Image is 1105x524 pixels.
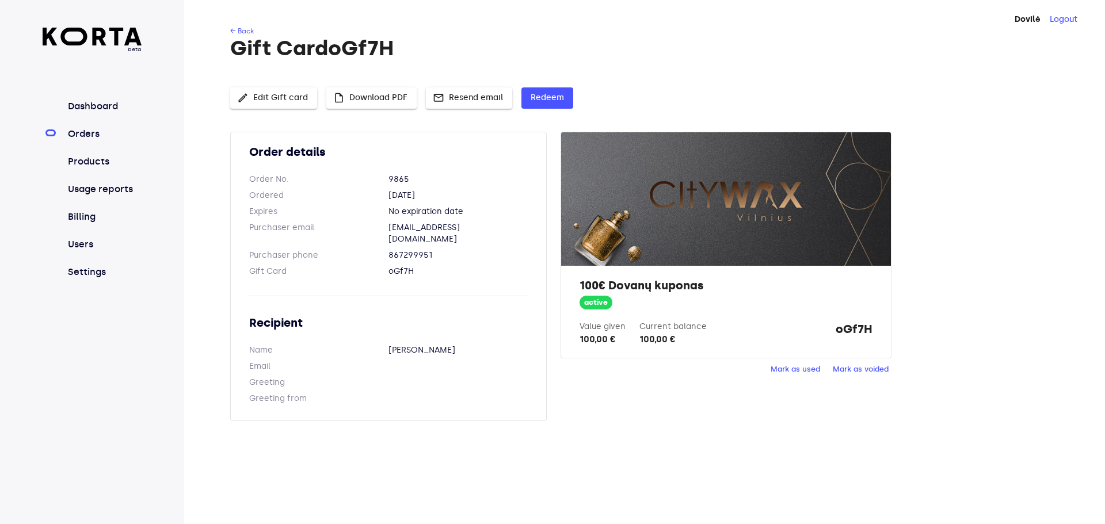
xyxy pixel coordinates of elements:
a: Orders [66,127,142,141]
a: Settings [66,265,142,279]
dd: 867299951 [388,250,528,261]
h2: Recipient [249,315,528,331]
dd: oGf7H [388,266,528,277]
dt: Purchaser phone [249,250,388,261]
span: Resend email [435,91,503,105]
dd: [PERSON_NAME] [388,345,528,356]
div: 100,00 € [639,332,707,346]
span: edit [237,92,249,104]
h2: Order details [249,144,528,160]
dt: Name [249,345,388,356]
dt: Greeting from [249,393,388,404]
strong: Dovilė [1015,14,1041,24]
strong: oGf7H [836,321,872,346]
dd: No expiration date [388,206,528,217]
span: Mark as voided [833,363,889,376]
button: Edit Gift card [230,87,317,109]
dt: Gift Card [249,266,388,277]
dd: [EMAIL_ADDRESS][DOMAIN_NAME] [388,222,528,245]
dt: Order No. [249,174,388,185]
button: Redeem [521,87,573,109]
span: Redeem [531,91,564,105]
dt: Greeting [249,377,388,388]
button: Mark as voided [830,361,891,378]
span: insert_drive_file [333,92,345,104]
a: Edit Gift card [230,91,317,101]
a: Usage reports [66,182,142,196]
label: Value given [580,322,626,331]
dt: Purchaser email [249,222,388,245]
dd: 9865 [388,174,528,185]
a: Dashboard [66,100,142,113]
label: Current balance [639,322,707,331]
span: Download PDF [336,91,407,105]
span: beta [43,45,142,53]
button: Download PDF [326,87,417,109]
a: Users [66,238,142,251]
a: Products [66,155,142,169]
span: active [580,297,612,308]
span: Edit Gift card [239,91,308,105]
button: Mark as used [768,361,823,378]
a: ← Back [230,27,254,35]
div: 100,00 € [580,332,626,346]
dt: Ordered [249,190,388,201]
span: mail [433,92,444,104]
a: Billing [66,210,142,224]
dd: [DATE] [388,190,528,201]
button: Logout [1050,14,1077,25]
dt: Email [249,361,388,372]
span: Mark as used [771,363,820,376]
h1: Gift Card oGf7H [230,37,1057,60]
a: beta [43,28,142,53]
button: Resend email [426,87,512,109]
dt: Expires [249,206,388,217]
h2: 100€ Dovanų kuponas [580,277,872,293]
img: Korta [43,28,142,45]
